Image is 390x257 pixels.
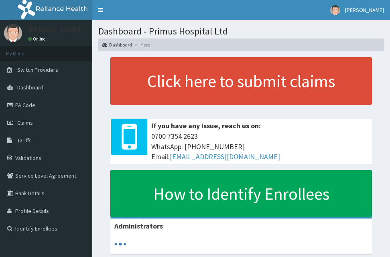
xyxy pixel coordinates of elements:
b: Administrators [114,221,163,231]
span: Dashboard [17,84,43,91]
img: User Image [330,5,340,15]
span: Tariffs [17,137,32,144]
span: [PERSON_NAME] [345,6,384,14]
li: Here [133,41,150,48]
svg: audio-loading [114,238,126,250]
span: Claims [17,119,33,126]
a: How to Identify Enrollees [110,170,372,217]
h1: Dashboard - Primus Hospital Ltd [98,26,384,36]
a: Click here to submit claims [110,57,372,105]
span: Switch Providers [17,66,58,73]
p: [PERSON_NAME] [28,26,81,33]
a: Dashboard [102,41,132,48]
span: 0700 7354 2623 WhatsApp: [PHONE_NUMBER] Email: [151,131,368,162]
a: Online [28,36,47,42]
a: [EMAIL_ADDRESS][DOMAIN_NAME] [170,152,280,161]
b: If you have any issue, reach us on: [151,121,261,130]
img: User Image [4,24,22,42]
